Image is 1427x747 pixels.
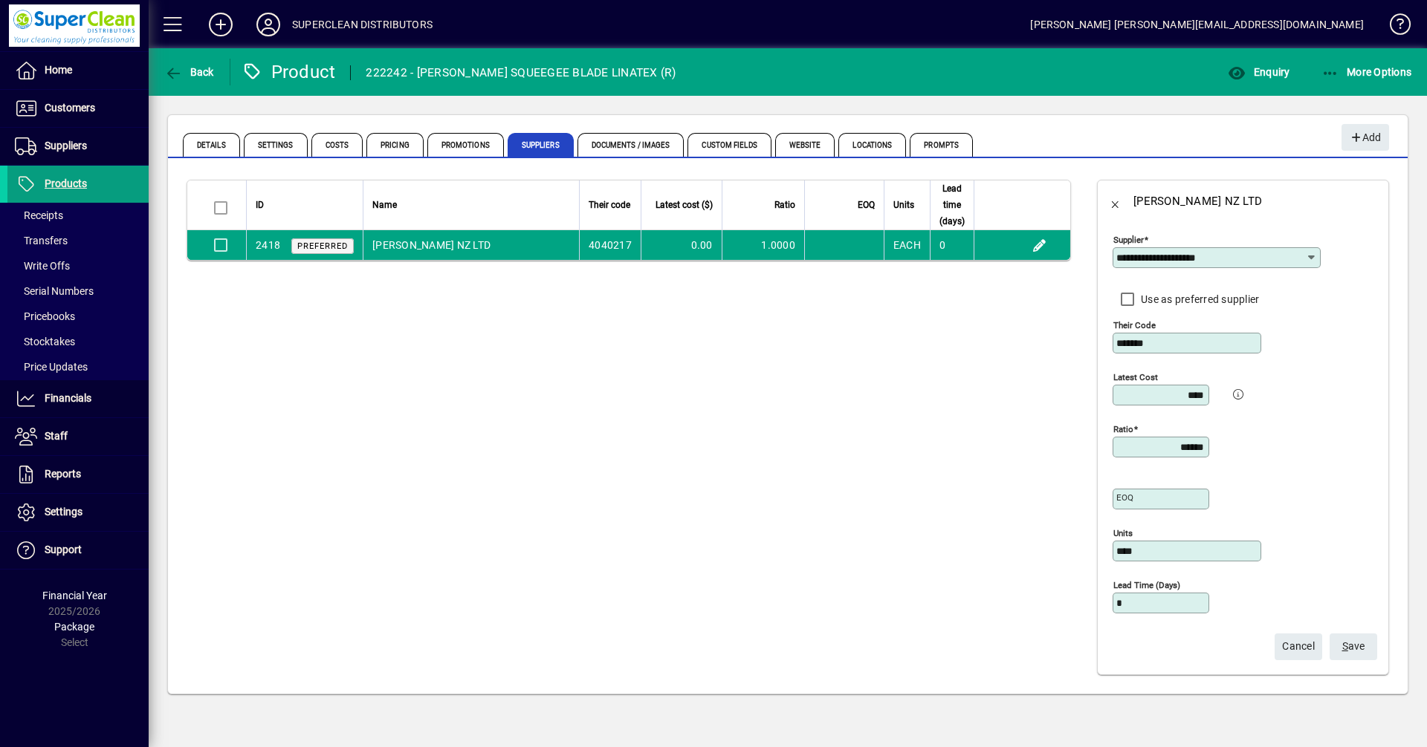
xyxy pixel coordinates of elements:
[256,197,264,213] span: ID
[15,310,75,322] span: Pricebooks
[427,133,504,157] span: Promotions
[508,133,574,157] span: Suppliers
[45,140,87,151] span: Suppliers
[579,230,641,260] td: 4040217
[775,133,835,157] span: Website
[1349,125,1381,150] span: Add
[7,228,149,253] a: Transfers
[1321,66,1412,78] span: More Options
[858,197,875,213] span: EOQ
[884,230,930,260] td: EACH
[197,11,245,38] button: Add
[1030,13,1364,36] div: [PERSON_NAME] [PERSON_NAME][EMAIL_ADDRESS][DOMAIN_NAME]
[1138,292,1259,307] label: Use as preferred supplier
[161,59,218,85] button: Back
[1116,492,1133,503] mat-label: EOQ
[311,133,363,157] span: Costs
[1098,183,1133,219] button: Back
[577,133,685,157] span: Documents / Images
[1224,59,1293,85] button: Enquiry
[297,241,348,251] span: Preferred
[7,203,149,228] a: Receipts
[1275,633,1322,660] button: Cancel
[1113,320,1156,330] mat-label: Their code
[242,60,336,84] div: Product
[1228,66,1290,78] span: Enquiry
[183,133,240,157] span: Details
[1342,634,1365,659] span: ave
[1282,634,1315,659] span: Cancel
[15,336,75,348] span: Stocktakes
[7,128,149,165] a: Suppliers
[15,285,94,297] span: Serial Numbers
[45,544,82,555] span: Support
[838,133,906,157] span: Locations
[774,197,795,213] span: Ratio
[363,230,579,260] td: [PERSON_NAME] NZ LTD
[7,494,149,531] a: Settings
[15,260,70,272] span: Write Offs
[7,253,149,278] a: Write Offs
[54,621,94,633] span: Package
[656,197,713,213] span: Latest cost ($)
[45,392,91,404] span: Financials
[7,52,149,89] a: Home
[1342,640,1348,652] span: S
[589,197,630,213] span: Their code
[7,329,149,354] a: Stocktakes
[7,90,149,127] a: Customers
[15,235,68,247] span: Transfers
[45,506,82,518] span: Settings
[7,380,149,417] a: Financials
[7,278,149,304] a: Serial Numbers
[149,59,230,85] app-page-header-button: Back
[7,354,149,379] a: Price Updates
[45,102,95,114] span: Customers
[1113,424,1133,434] mat-label: Ratio
[1318,59,1416,85] button: More Options
[164,66,214,78] span: Back
[641,230,722,260] td: 0.00
[256,238,280,253] div: 2418
[292,13,433,36] div: SUPERCLEAN DISTRIBUTORS
[687,133,771,157] span: Custom Fields
[372,197,397,213] span: Name
[15,361,88,373] span: Price Updates
[1133,189,1262,213] div: [PERSON_NAME] NZ LTD
[1379,3,1408,51] a: Knowledge Base
[1342,124,1389,151] button: Add
[45,468,81,480] span: Reports
[1113,372,1158,382] mat-label: Latest cost
[45,430,68,442] span: Staff
[45,64,72,76] span: Home
[245,11,292,38] button: Profile
[893,197,914,213] span: Units
[722,230,804,260] td: 1.0000
[1113,580,1180,590] mat-label: Lead time (days)
[42,590,107,601] span: Financial Year
[1113,528,1133,538] mat-label: Units
[45,177,87,189] span: Products
[930,230,974,260] td: 0
[7,456,149,493] a: Reports
[366,133,424,157] span: Pricing
[7,532,149,569] a: Support
[1330,633,1377,660] button: Save
[7,418,149,455] a: Staff
[939,180,965,229] span: Lead time (days)
[1113,235,1144,245] mat-label: Supplier
[15,209,63,221] span: Receipts
[7,304,149,329] a: Pricebooks
[244,133,308,157] span: Settings
[910,133,973,157] span: Prompts
[366,61,676,85] div: 222242 - [PERSON_NAME] SQUEEGEE BLADE LINATEX (R)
